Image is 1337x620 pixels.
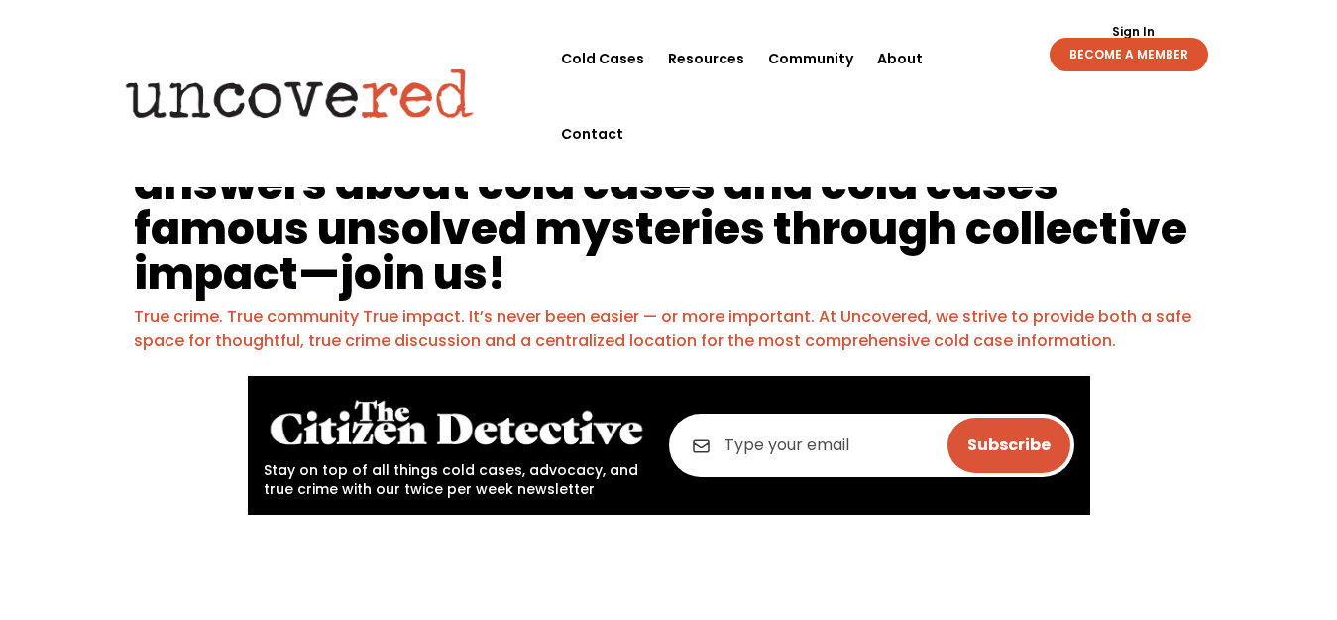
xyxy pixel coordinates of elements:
div: Stay on top of all things cold cases, advocacy, and true crime with our twice per week newsletter [264,392,649,499]
img: Uncovered logo [109,55,491,132]
a: True crime. True community True impact. It’s never been easier — or more important. At Uncovered,... [134,306,1191,352]
a: Sign In [1101,26,1166,38]
a: BECOME A MEMBER [1050,38,1208,71]
a: Resources [668,21,744,96]
a: join us [340,243,488,304]
a: Contact [561,96,623,172]
input: Subscribe [947,418,1070,473]
img: The Citizen Detective [264,392,649,456]
a: Cold Cases [561,21,644,96]
input: Type your email [669,414,1074,477]
a: About [877,21,923,96]
a: Community [768,21,853,96]
h1: We’re building a platform to help uncover answers about cold cases and cold cases famous unsolved... [134,117,1203,306]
